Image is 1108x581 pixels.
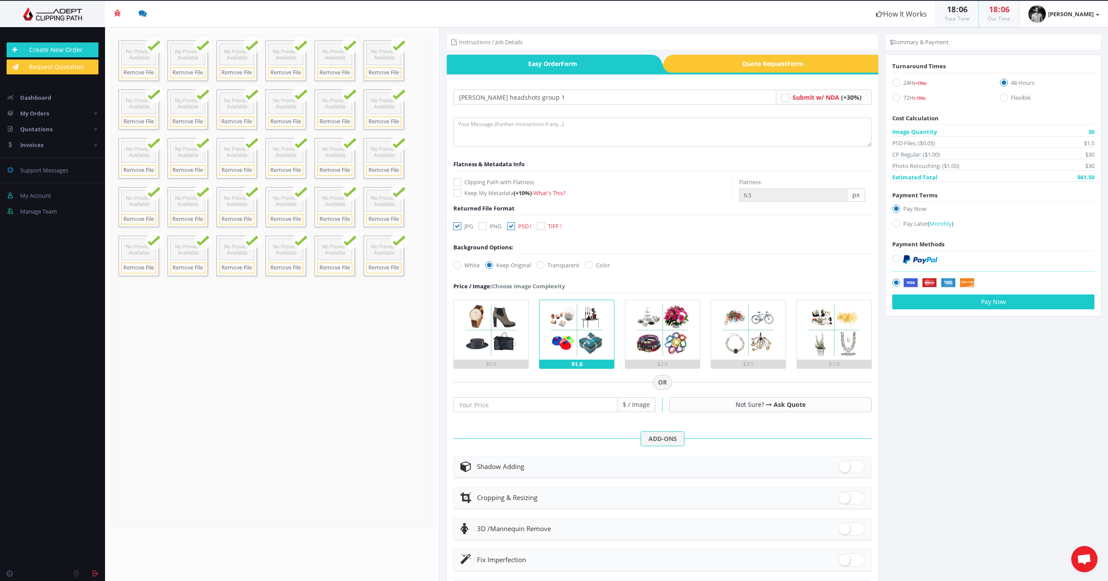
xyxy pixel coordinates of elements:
span: Invoices [20,141,43,149]
span: (+10%) [514,189,532,197]
span: OR [653,375,672,390]
a: Remove File [219,67,254,78]
img: Securely by Stripe [903,278,975,288]
a: Remove File [317,116,352,127]
label: Pay Now [892,204,1094,216]
label: Keep My Metadata - [453,189,732,197]
label: White [453,261,480,269]
div: Choose Image Complexity [453,282,565,290]
span: Photo Retouching: ($1.00) [892,161,959,170]
img: PayPal [903,255,937,264]
span: Returned File Format [453,204,515,212]
label: Flatness: [739,178,762,186]
a: (Monthly) [928,220,954,227]
span: Submit w/ NDA [792,93,839,101]
a: Remove File [366,262,401,273]
span: My Account [20,192,51,199]
a: Remove File [170,262,205,273]
a: Remove File [366,67,401,78]
span: Cost Calculation [892,114,939,122]
span: 18 [989,4,998,14]
span: 06 [1001,4,1010,14]
span: PSD Files: ($0.05) [892,139,935,147]
a: Remove File [317,67,352,78]
a: Create New Order [7,42,98,57]
a: (-15%) [914,94,926,101]
div: $3.5 [711,360,785,368]
a: Remove File [170,67,205,78]
label: PNG [479,222,501,231]
a: Remove File [219,214,254,225]
span: Turnaround Times [892,62,946,70]
small: Your Time [945,15,970,22]
span: $ / Image [617,397,656,412]
a: Quote RequestForm [673,55,878,73]
a: Easy OrderForm [447,55,652,73]
a: Remove File [366,165,401,176]
span: 3D / [477,524,490,533]
span: Shadow Adding [477,462,524,471]
button: Pay Now [892,294,1094,309]
span: Payment Methods [892,240,944,248]
a: Remove File [219,116,254,127]
i: Form [561,59,577,68]
span: Image Quantity [892,127,937,136]
span: (-15%) [914,95,926,101]
img: Adept Graphics [7,7,98,21]
a: Remove File [219,165,254,176]
a: Remove File [317,262,352,273]
span: Flatness & Metadata Info [453,160,525,168]
a: Ask Quote [774,400,806,409]
label: Color [585,261,610,269]
i: Form [787,59,803,68]
img: 4.png [719,300,778,360]
label: JPG [453,222,473,231]
span: Easy Order [447,55,652,73]
span: $30 [1085,150,1094,159]
span: Fix Imperfection [477,555,526,564]
a: Remove File [268,165,303,176]
span: Quotations [20,125,53,133]
span: 18 [947,4,956,14]
a: Submit w/ NDA (+30%) [792,93,862,101]
div: Open chat [1071,546,1097,572]
span: Price / Image: [453,282,492,290]
label: 24H [892,78,987,90]
label: Transparent [536,261,579,269]
span: CP Regular: ($1.00) [892,150,940,159]
label: Clipping Path with Flatness [453,178,732,186]
a: Remove File [121,116,156,127]
input: Your Price [453,397,617,412]
a: Remove File [268,214,303,225]
a: Remove File [170,165,205,176]
span: Cropping & Resizing [477,493,537,502]
a: Remove File [317,214,352,225]
div: $1.0 [540,360,614,368]
img: 2.png [547,300,607,360]
a: (+15%) [914,79,926,87]
div: Background Options: [453,243,513,252]
a: Remove File [366,116,401,127]
li: Summary & Payment [890,38,949,46]
span: Monthly [929,220,952,227]
small: Our Time [988,15,1010,22]
div: $0.5 [454,360,528,368]
span: ADD-ONS [641,431,684,446]
span: PSD ! [518,222,531,230]
span: (+30%) [841,93,862,101]
span: $1.5 [1084,139,1094,147]
a: Remove File [121,67,156,78]
label: 48 Hours [1000,78,1094,90]
span: px [847,189,865,202]
span: : [956,4,959,14]
label: Flexible [1000,93,1094,105]
label: 72H [892,93,987,105]
label: Keep Original [485,261,531,269]
img: 5.png [804,300,864,360]
span: Quote Request [673,55,878,73]
a: How It Works [867,1,936,27]
span: Payment Terms [892,191,937,199]
span: Dashboard [20,94,51,101]
label: Pay Later [892,219,1094,231]
a: Remove File [268,67,303,78]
